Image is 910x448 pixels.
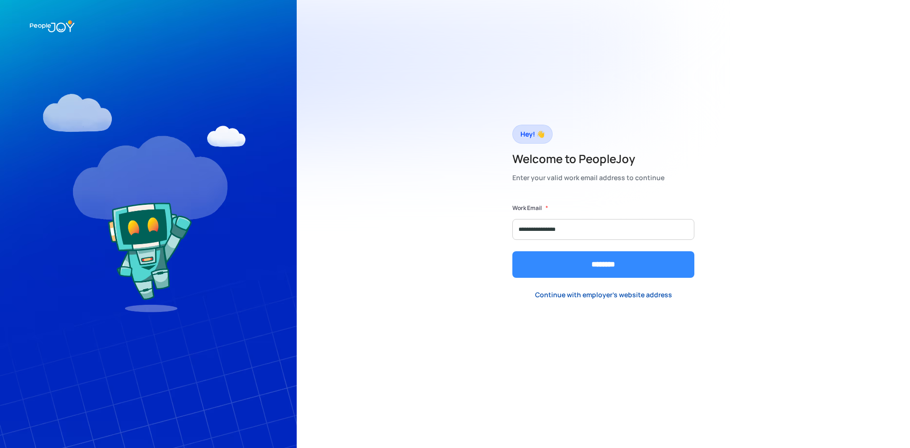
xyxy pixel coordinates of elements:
[535,290,672,300] div: Continue with employer's website address
[512,151,664,166] h2: Welcome to PeopleJoy
[512,171,664,184] div: Enter your valid work email address to continue
[528,285,680,304] a: Continue with employer's website address
[520,128,545,141] div: Hey! 👋
[512,203,542,213] label: Work Email
[512,203,694,278] form: Form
